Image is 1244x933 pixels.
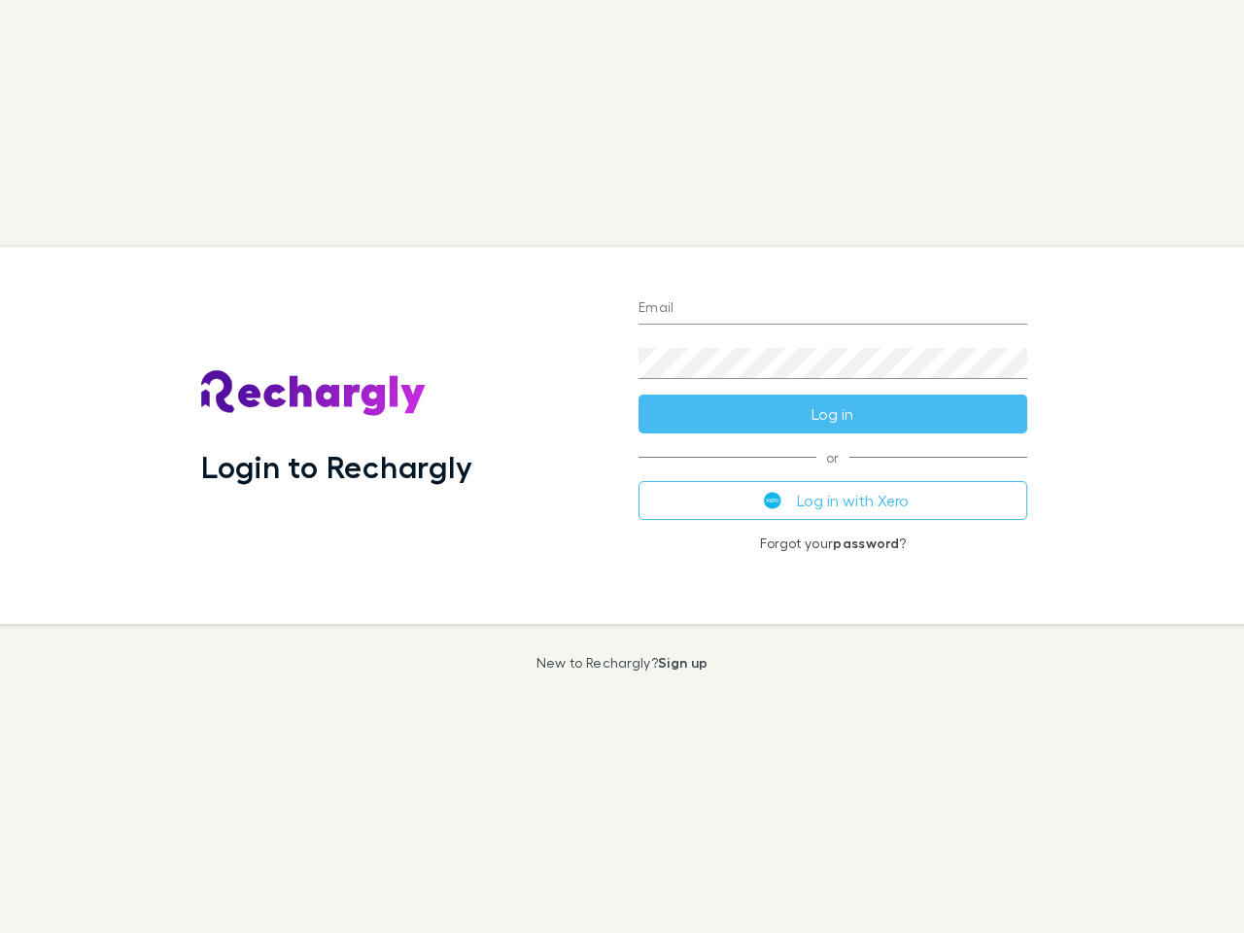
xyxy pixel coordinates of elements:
img: Rechargly's Logo [201,370,427,417]
h1: Login to Rechargly [201,448,472,485]
a: Sign up [658,654,708,671]
img: Xero's logo [764,492,781,509]
button: Log in with Xero [639,481,1027,520]
button: Log in [639,395,1027,433]
p: Forgot your ? [639,536,1027,551]
p: New to Rechargly? [536,655,708,671]
a: password [833,535,899,551]
span: or [639,457,1027,458]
